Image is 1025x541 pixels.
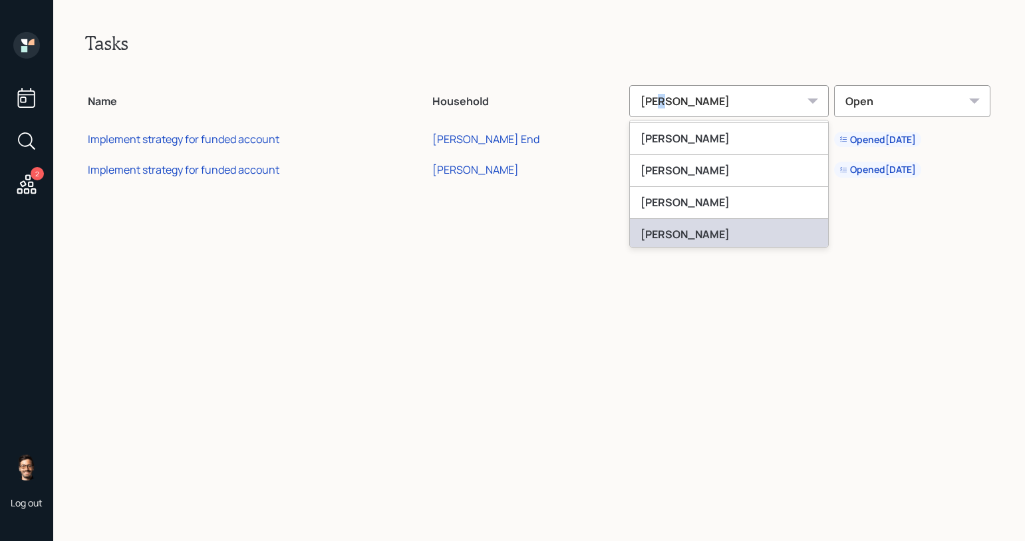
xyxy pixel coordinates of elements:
td: [PERSON_NAME] [627,152,831,183]
th: Name [85,76,430,122]
div: [PERSON_NAME] End [432,132,539,146]
div: Open [834,85,990,117]
div: Log out [11,496,43,509]
div: Implement strategy for funded account [88,162,279,177]
h2: Tasks [85,32,993,55]
div: Opened [DATE] [839,163,916,176]
div: Implement strategy for funded account [88,132,279,146]
div: 2 [31,167,44,180]
div: [PERSON_NAME] [629,85,829,117]
div: [PERSON_NAME] [630,123,828,155]
div: [PERSON_NAME] [432,162,519,177]
img: sami-boghos-headshot.png [13,454,40,480]
div: [PERSON_NAME] [630,187,828,219]
div: [PERSON_NAME] [630,219,828,251]
div: Opened [DATE] [839,133,916,146]
th: Household [430,76,627,122]
td: [PERSON_NAME] [627,122,831,153]
div: [PERSON_NAME] [630,155,828,187]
